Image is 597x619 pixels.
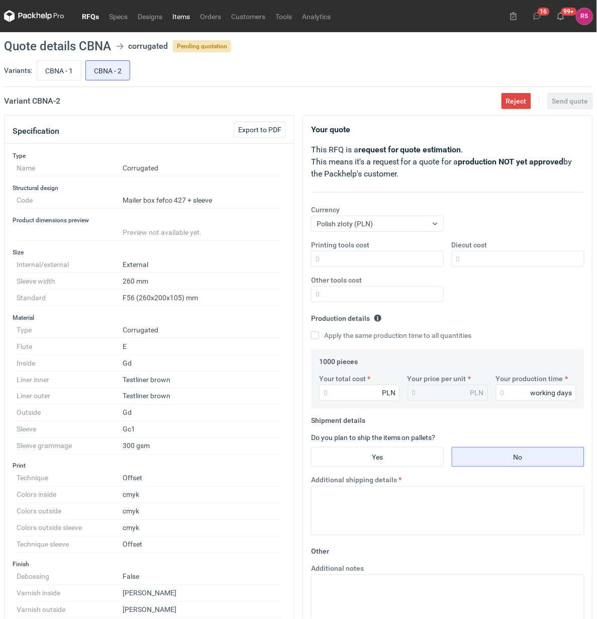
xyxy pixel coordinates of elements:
[576,8,593,25] div: Rafał Stani
[17,372,123,388] dt: Liner inner
[123,585,282,602] dd: [PERSON_NAME]
[270,10,297,22] a: Tools
[319,385,400,401] input: 0
[452,447,584,467] label: No
[17,503,123,520] dt: Colors outside
[502,93,531,109] button: Reject
[123,421,282,438] dd: Gc1
[13,152,286,160] h3: Type
[4,65,32,75] label: Variants:
[123,228,202,236] span: Preview not available yet.
[123,273,282,290] dd: 260 mm
[123,322,282,338] dd: Corrugated
[13,314,286,322] h3: Material
[311,286,444,302] input: 0
[85,60,130,80] label: CBNA - 2
[123,355,282,372] dd: Gd
[311,205,340,215] label: Currency
[311,310,382,322] legend: Production details
[17,569,123,585] dt: Debossing
[226,10,270,22] a: Customers
[548,93,593,109] button: Send quote
[17,256,123,273] dt: Internal/external
[173,40,231,52] span: Pending quotation
[17,290,123,306] dt: Standard
[123,487,282,503] dd: cmyk
[311,125,350,134] strong: Your quote
[17,438,123,455] dt: Sleeve grammage
[77,10,104,22] a: RFQs
[319,353,358,366] legend: 1000 pieces
[123,569,282,585] dd: False
[123,438,282,455] dd: 300 gsm
[297,10,336,22] a: Analytics
[123,503,282,520] dd: cmyk
[496,374,563,384] label: Your production time
[13,184,286,192] h3: Structural design
[311,240,369,250] label: Printing tools cost
[17,537,123,553] dt: Technique sleeve
[17,388,123,405] dt: Liner outer
[123,256,282,273] dd: External
[17,470,123,487] dt: Technique
[576,8,593,25] button: RS
[104,10,133,22] a: Specs
[17,192,123,209] dt: Code
[4,95,60,107] h2: Variant CBNA - 2
[17,487,123,503] dt: Colors inside
[123,290,282,306] dd: F56 (260x200x105) mm
[123,388,282,405] dd: Testliner brown
[358,145,461,154] strong: request for quote estimation
[17,273,123,290] dt: Sleeve width
[311,251,444,267] input: 0
[311,144,584,180] p: This RFQ is a . This means it's a request for a quote for a by the Packhelp's customer.
[123,160,282,176] dd: Corrugated
[123,192,282,209] dd: Mailer box fefco 427 + sleeve
[506,98,527,105] span: Reject
[17,338,123,355] dt: Flute
[17,421,123,438] dt: Sleeve
[123,470,282,487] dd: Offset
[452,240,487,250] label: Diecut cost
[458,157,564,166] strong: production NOT yet approved
[17,520,123,537] dt: Colors outside sleeve
[123,520,282,537] dd: cmyk
[123,372,282,388] dd: Testliner brown
[311,413,365,425] legend: Shipment details
[13,216,286,224] h3: Product dimensions preview
[13,462,286,470] h3: Print
[123,405,282,421] dd: Gd
[17,405,123,421] dt: Outside
[13,119,59,143] button: Specification
[496,385,576,401] input: 0
[4,10,64,22] svg: Packhelp Pro
[123,338,282,355] dd: E
[408,374,466,384] label: Your price per unit
[238,126,281,133] span: Export to PDF
[195,10,226,22] a: Orders
[319,374,366,384] label: Your total cost
[311,475,397,485] label: Additional shipping details
[4,40,111,52] h1: Quote details CBNA
[128,40,168,52] div: corrugated
[133,10,167,22] a: Designs
[37,60,81,80] label: CBNA - 1
[123,537,282,553] dd: Offset
[167,10,195,22] a: Items
[317,220,373,228] span: Polish złoty (PLN)
[123,602,282,618] dd: [PERSON_NAME]
[382,388,395,398] div: PLN
[552,98,588,105] span: Send quote
[234,122,286,138] button: Export to PDF
[17,585,123,602] dt: Varnish inside
[529,8,545,24] button: 16
[17,322,123,338] dt: Type
[311,434,436,442] label: Do you plan to ship the items on pallets?
[17,602,123,618] dt: Varnish outside
[13,248,286,256] h3: Size
[17,160,123,176] dt: Name
[17,355,123,372] dt: Inside
[311,447,444,467] label: Yes
[553,8,569,24] button: 99+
